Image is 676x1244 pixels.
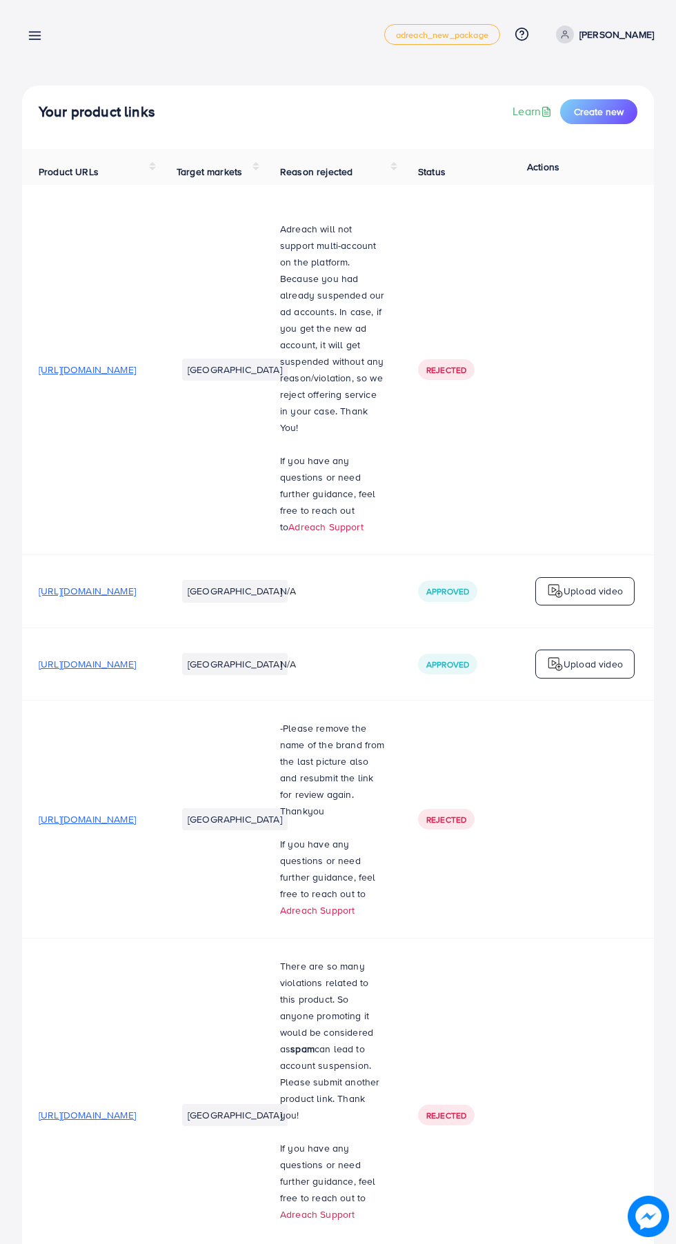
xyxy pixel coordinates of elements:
[280,452,385,535] p: If you have any questions or need further guidance, feel free to reach out to
[290,1042,315,1056] strong: spam
[418,165,446,179] span: Status
[280,903,355,917] a: Adreach Support
[39,1108,136,1122] span: [URL][DOMAIN_NAME]
[426,814,466,825] span: Rejected
[280,584,296,598] span: N/A
[579,26,654,43] p: [PERSON_NAME]
[384,24,500,45] a: adreach_new_package
[39,812,136,826] span: [URL][DOMAIN_NAME]
[177,165,242,179] span: Target markets
[280,959,373,1056] span: There are so many violations related to this product. So anyone promoting it would be considered as
[564,656,623,672] p: Upload video
[280,165,352,179] span: Reason rejected
[182,580,288,602] li: [GEOGRAPHIC_DATA]
[39,584,136,598] span: [URL][DOMAIN_NAME]
[426,364,466,376] span: Rejected
[547,583,564,599] img: logo
[527,160,559,174] span: Actions
[280,837,376,901] span: If you have any questions or need further guidance, feel free to reach out to
[280,1042,379,1122] span: can lead to account suspension. Please submit another product link. Thank you!
[280,1207,355,1221] a: Adreach Support
[426,1110,466,1121] span: Rejected
[547,656,564,672] img: logo
[550,26,654,43] a: [PERSON_NAME]
[39,165,99,179] span: Product URLs
[39,103,155,121] h4: Your product links
[628,1196,669,1237] img: image
[288,520,363,534] a: Adreach Support
[396,30,488,39] span: adreach_new_package
[280,1141,376,1205] span: If you have any questions or need further guidance, feel free to reach out to
[574,105,624,119] span: Create new
[564,583,623,599] p: Upload video
[426,585,469,597] span: Approved
[280,720,385,819] p: -Please remove the name of the brand from the last picture also and resubmit the link for review ...
[39,363,136,377] span: [URL][DOMAIN_NAME]
[280,221,385,436] p: Adreach will not support multi-account on the platform. Because you had already suspended our ad ...
[182,653,288,675] li: [GEOGRAPHIC_DATA]
[182,359,288,381] li: [GEOGRAPHIC_DATA]
[280,657,296,671] span: N/A
[560,99,637,124] button: Create new
[39,657,136,671] span: [URL][DOMAIN_NAME]
[513,103,555,119] a: Learn
[182,808,288,830] li: [GEOGRAPHIC_DATA]
[182,1104,288,1126] li: [GEOGRAPHIC_DATA]
[426,659,469,670] span: Approved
